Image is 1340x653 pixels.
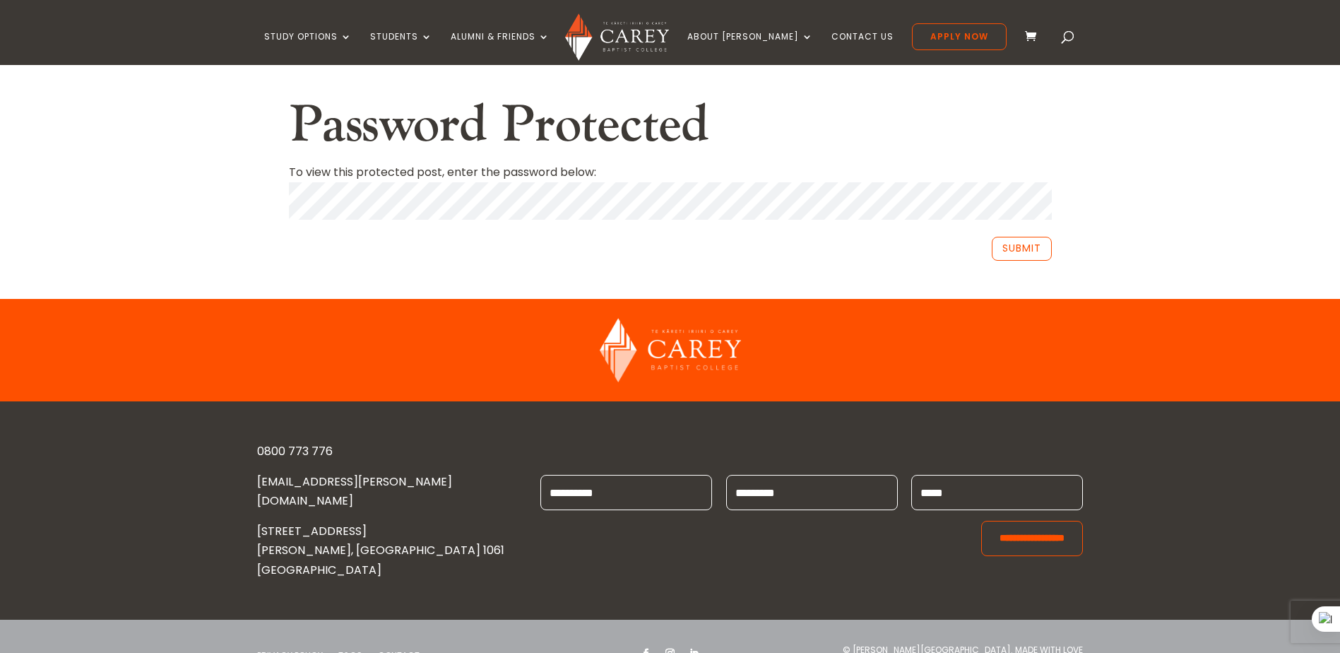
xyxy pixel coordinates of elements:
a: Alumni & Friends [451,32,550,65]
a: Carey Baptist College [600,370,741,387]
a: Contact Us [831,32,894,65]
a: About [PERSON_NAME] [687,32,813,65]
a: Apply Now [912,23,1007,50]
a: [EMAIL_ADDRESS][PERSON_NAME][DOMAIN_NAME] [257,473,452,509]
img: Carey Baptist College [600,318,741,382]
p: To view this protected post, enter the password below: [289,163,1052,182]
a: Students [370,32,432,65]
a: Study Options [264,32,352,65]
h1: Password Protected [289,95,1052,163]
a: 0800 773 776 [257,443,333,459]
button: Submit [992,237,1052,261]
img: Carey Baptist College [565,13,669,61]
p: [STREET_ADDRESS] [PERSON_NAME], [GEOGRAPHIC_DATA] 1061 [GEOGRAPHIC_DATA] [257,522,516,580]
